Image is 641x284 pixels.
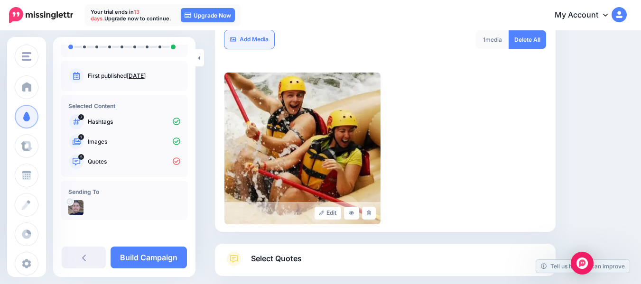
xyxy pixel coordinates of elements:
p: Images [88,137,180,146]
a: [DATE] [127,72,146,79]
a: Upgrade Now [181,8,235,22]
span: 13 days. [91,9,139,22]
span: 1 [483,36,485,43]
img: ACg8ocJYku40VXR4mnQJcqE4tyNEnEQ55s6lco9Qxyl2OWqLy7MyPyO5TQs96-c-89541.png [68,200,84,215]
span: 1 [78,134,84,140]
span: 5 [78,154,84,160]
span: 7 [78,114,84,120]
div: media [476,30,509,49]
p: Hashtags [88,118,180,126]
p: First published [88,72,180,80]
img: Missinglettr [9,7,73,23]
h4: Sending To [68,188,180,195]
a: Select Quotes [224,251,546,276]
a: Add Media [224,30,274,49]
img: e731838ee3a4971e3621af3ebff74a23_large.jpg [224,73,381,224]
a: Edit [315,207,342,220]
p: Quotes [88,157,180,166]
h4: Selected Content [68,102,180,110]
img: menu.png [22,52,31,61]
a: Tell us how we can improve [536,260,630,273]
span: Select Quotes [251,252,302,265]
div: Open Intercom Messenger [571,252,594,275]
a: Delete All [509,30,546,49]
a: My Account [545,4,627,27]
p: Your trial ends in Upgrade now to continue. [91,9,171,22]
